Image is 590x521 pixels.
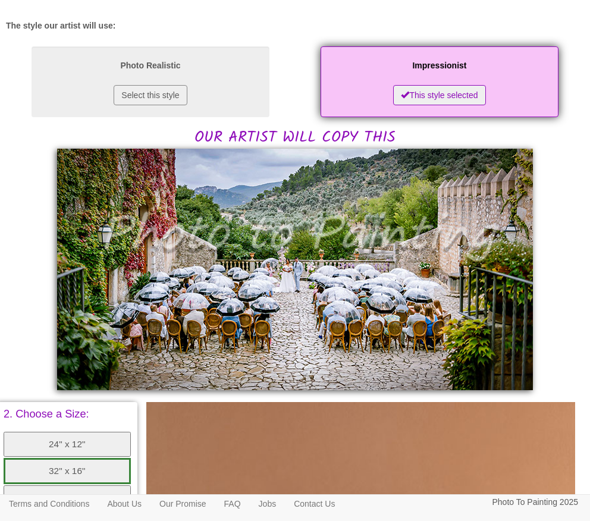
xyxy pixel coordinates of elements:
img: Rohan, please would you: [57,149,533,390]
a: Our Promise [150,495,215,513]
button: This style selected [393,85,485,105]
a: Contact Us [285,495,344,513]
label: The style our artist will use: [6,20,115,32]
p: 2. Choose a Size: [4,409,131,419]
h2: OUR ARTIST WILL COPY THIS [6,43,584,146]
p: Impressionist [332,58,547,73]
p: Photo Realistic [43,58,258,73]
p: Photo To Painting 2025 [492,495,578,510]
button: 24" x 12" [4,432,131,457]
button: Select this style [114,85,187,105]
a: About Us [98,495,150,513]
button: 40" x 20" [4,485,131,510]
a: Jobs [250,495,285,513]
a: FAQ [215,495,250,513]
button: 32" x 16" [4,458,131,484]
